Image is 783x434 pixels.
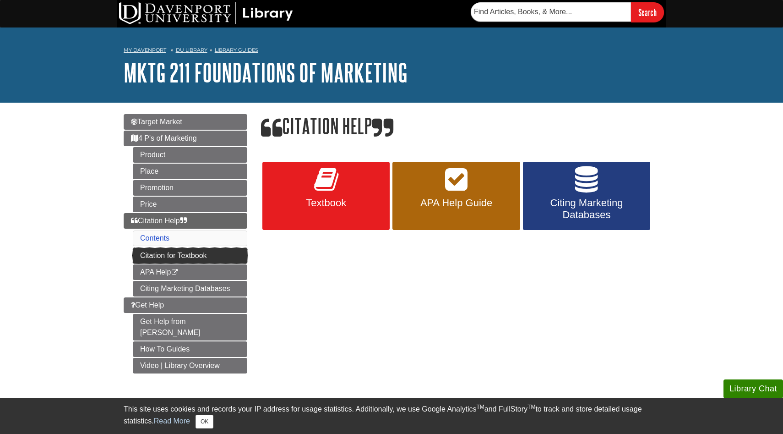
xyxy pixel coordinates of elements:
h1: Citation Help [261,114,659,140]
span: Get Help [131,301,164,309]
nav: breadcrumb [124,44,659,59]
form: Searches DU Library's articles, books, and more [471,2,664,22]
a: Read More [154,417,190,425]
a: Promotion [133,180,247,196]
i: This link opens in a new window [171,269,179,275]
sup: TM [476,404,484,410]
a: Citation Help [124,213,247,229]
button: Library Chat [723,379,783,398]
a: Citing Marketing Databases [133,281,247,297]
a: DU Library [176,47,207,53]
a: How To Guides [133,341,247,357]
a: Price [133,197,247,212]
div: Guide Page Menu [124,114,247,374]
a: Contents [140,234,169,242]
span: Citation Help [131,217,187,225]
a: Get Help [124,297,247,313]
input: Find Articles, Books, & More... [471,2,631,22]
a: Citation for Textbook [133,248,247,264]
span: 4 P's of Marketing [131,134,197,142]
a: APA Help [133,264,247,280]
a: Video | Library Overview [133,358,247,374]
sup: TM [527,404,535,410]
a: Citing Marketing Databases [523,162,650,231]
span: Target Market [131,118,182,126]
button: Close [196,415,213,429]
a: Place [133,164,247,179]
input: Search [631,2,664,22]
a: Library Guides [215,47,258,53]
a: APA Help Guide [392,162,520,231]
a: Target Market [124,114,247,130]
a: MKTG 211 Foundations of Marketing [124,58,408,87]
a: Product [133,147,247,163]
span: Textbook [269,197,383,209]
a: Textbook [262,162,390,231]
a: 4 P's of Marketing [124,131,247,146]
img: DU Library [119,2,293,24]
span: Citing Marketing Databases [530,197,643,221]
span: APA Help Guide [399,197,513,209]
a: Get Help from [PERSON_NAME] [133,314,247,341]
div: This site uses cookies and records your IP address for usage statistics. Additionally, we use Goo... [124,404,659,429]
a: My Davenport [124,46,166,54]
